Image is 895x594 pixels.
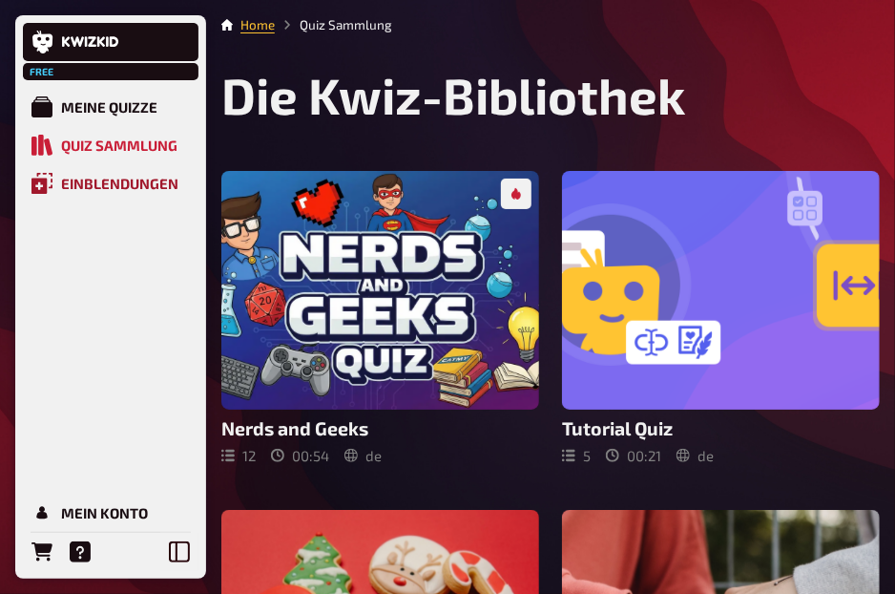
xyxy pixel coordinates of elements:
h1: Die Kwiz-Bibliothek [221,65,880,125]
a: Quiz Sammlung [23,126,198,164]
a: Mein Konto [23,494,198,532]
a: Meine Quizze [23,88,198,126]
a: Bestellungen [23,533,61,571]
div: Meine Quizze [61,98,157,116]
h3: Tutorial Quiz [562,417,880,439]
div: Mein Konto [61,504,148,521]
a: Nerds and Geeks1200:54de [221,171,539,464]
div: Quiz Sammlung [61,137,177,154]
li: Quiz Sammlung [275,15,392,34]
div: 00 : 54 [271,447,329,464]
a: Hilfe [61,533,99,571]
a: Home [240,17,275,32]
div: 5 [562,447,591,464]
li: Home [240,15,275,34]
div: Einblendungen [61,175,178,192]
a: Einblendungen [23,164,198,202]
a: Tutorial Quiz500:21de [562,171,880,464]
div: de [344,447,382,464]
div: 00 : 21 [606,447,661,464]
span: Free [25,66,59,77]
div: 12 [221,447,256,464]
h3: Nerds and Geeks [221,417,539,439]
div: de [676,447,714,464]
